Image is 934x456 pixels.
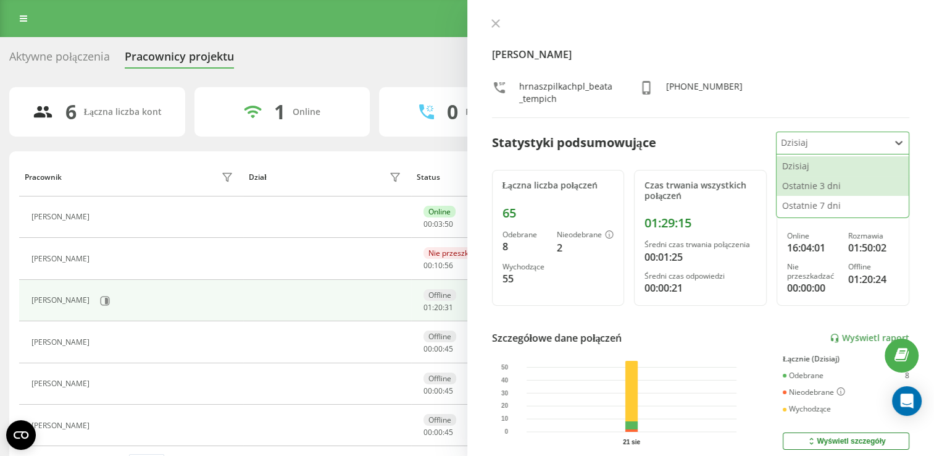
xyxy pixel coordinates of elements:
[31,296,93,305] div: [PERSON_NAME]
[423,247,494,259] div: Nie przeszkadzać
[444,219,453,229] span: 50
[31,379,93,388] div: [PERSON_NAME]
[249,173,266,182] div: Dział
[434,219,443,229] span: 03
[777,196,909,216] div: Ostatnie 7 dni
[9,50,110,69] div: Aktywne połączenia
[465,107,514,117] div: Rozmawiają
[444,344,453,354] span: 45
[501,402,509,409] text: 20
[423,261,453,270] div: : :
[501,390,509,397] text: 30
[787,232,838,240] div: Online
[783,387,845,397] div: Nieodebrane
[423,345,453,353] div: : :
[423,219,432,229] span: 00
[423,373,456,384] div: Offline
[434,302,443,313] span: 20
[644,250,756,264] div: 00:01:25
[557,240,614,255] div: 2
[501,415,509,422] text: 10
[444,260,453,271] span: 56
[434,344,443,354] span: 00
[423,386,432,396] span: 00
[777,176,909,196] div: Ostatnie 3 dni
[423,289,456,301] div: Offline
[623,439,640,445] text: 21 sie
[644,272,756,281] div: Średni czas odpowiedzi
[423,331,456,342] div: Offline
[446,100,457,124] div: 0
[423,414,456,426] div: Offline
[31,338,93,347] div: [PERSON_NAME]
[492,133,656,152] div: Statystyki podsumowujące
[423,220,453,229] div: : :
[125,50,234,69] div: Pracownicy projektu
[502,263,548,271] div: Wychodzące
[777,156,909,176] div: Dzisiaj
[31,255,93,263] div: [PERSON_NAME]
[492,47,910,62] h4: [PERSON_NAME]
[502,180,614,191] div: Łączna liczba połączeń
[644,281,756,295] div: 00:00:21
[783,355,909,363] div: Łącznie (Dzisiaj)
[557,230,614,240] div: Nieodebrane
[423,428,453,437] div: : :
[666,80,743,105] div: [PHONE_NUMBER]
[783,405,831,413] div: Wychodzące
[274,100,285,124] div: 1
[444,386,453,396] span: 45
[434,427,443,437] span: 00
[848,272,899,287] div: 01:20:24
[31,421,93,430] div: [PERSON_NAME]
[848,232,899,240] div: Rozmawia
[25,173,62,182] div: Pracownik
[434,260,443,271] span: 10
[423,302,432,313] span: 01
[502,206,614,221] div: 65
[502,239,548,254] div: 8
[501,377,509,384] text: 40
[502,230,548,239] div: Odebrane
[434,386,443,396] span: 00
[417,173,440,182] div: Status
[293,107,320,117] div: Online
[787,281,838,295] div: 00:00:00
[644,216,756,230] div: 01:29:15
[519,80,615,105] div: hrnaszpilkachpl_beata_tempich
[423,427,432,437] span: 00
[502,271,548,286] div: 55
[423,387,453,395] div: : :
[783,371,824,380] div: Odebrane
[787,263,838,281] div: Nie przeszkadzać
[31,213,93,221] div: [PERSON_NAME]
[501,364,509,371] text: 50
[830,333,909,344] a: Wyświetl raport
[787,240,838,255] div: 16:04:01
[783,433,909,450] button: Wyświetl szczegóły
[65,100,77,124] div: 6
[444,427,453,437] span: 45
[492,331,622,345] div: Szczegółowe dane połączeń
[444,302,453,313] span: 31
[848,263,899,271] div: Offline
[423,206,456,217] div: Online
[806,436,885,446] div: Wyświetl szczegóły
[644,180,756,201] div: Czas trwania wszystkich połączeń
[504,428,508,435] text: 0
[644,240,756,249] div: Średni czas trwania połączenia
[423,344,432,354] span: 00
[6,420,36,450] button: Open CMP widget
[423,303,453,312] div: : :
[423,260,432,271] span: 00
[892,386,922,416] div: Open Intercom Messenger
[84,107,162,117] div: Łączna liczba kont
[905,371,909,380] div: 8
[848,240,899,255] div: 01:50:02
